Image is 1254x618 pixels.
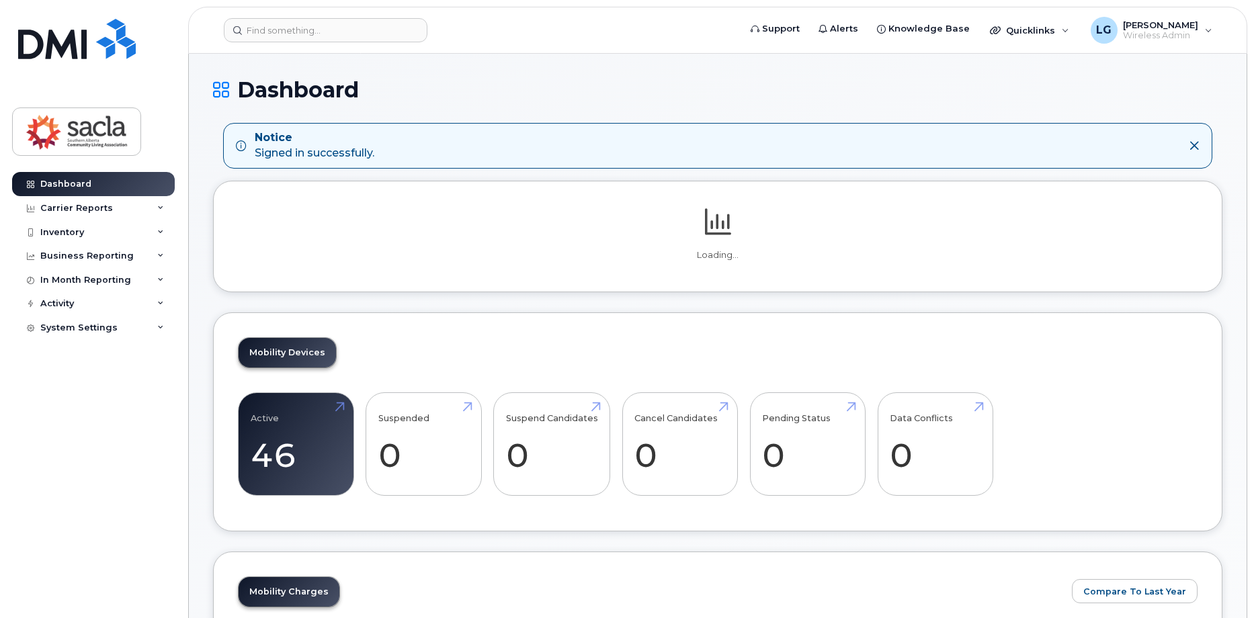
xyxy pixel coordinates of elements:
[251,400,341,488] a: Active 46
[1083,585,1186,598] span: Compare To Last Year
[762,400,853,488] a: Pending Status 0
[255,130,374,161] div: Signed in successfully.
[634,400,725,488] a: Cancel Candidates 0
[238,249,1198,261] p: Loading...
[506,400,598,488] a: Suspend Candidates 0
[239,338,336,367] a: Mobility Devices
[890,400,980,488] a: Data Conflicts 0
[1072,579,1198,603] button: Compare To Last Year
[378,400,469,488] a: Suspended 0
[239,577,339,607] a: Mobility Charges
[213,78,1222,101] h1: Dashboard
[255,130,374,146] strong: Notice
